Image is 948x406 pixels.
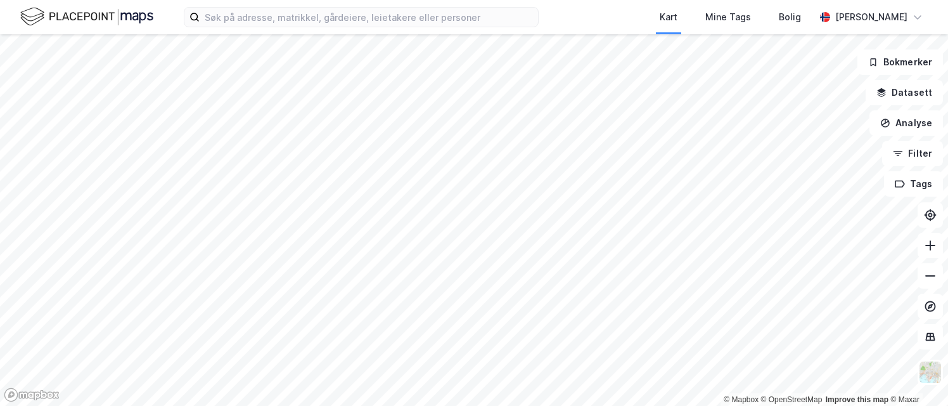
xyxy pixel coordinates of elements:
div: [PERSON_NAME] [835,10,907,25]
div: Bolig [779,10,801,25]
div: Mine Tags [705,10,751,25]
input: Søk på adresse, matrikkel, gårdeiere, leietakere eller personer [200,8,538,27]
button: Filter [882,141,943,166]
div: Kontrollprogram for chat [885,345,948,406]
img: logo.f888ab2527a4732fd821a326f86c7f29.svg [20,6,153,28]
button: Tags [884,171,943,197]
a: Mapbox homepage [4,388,60,402]
button: Datasett [866,80,943,105]
button: Bokmerker [857,49,943,75]
a: Mapbox [724,395,759,404]
a: Improve this map [826,395,888,404]
button: Analyse [869,110,943,136]
a: OpenStreetMap [761,395,823,404]
div: Kart [660,10,677,25]
iframe: Chat Widget [885,345,948,406]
